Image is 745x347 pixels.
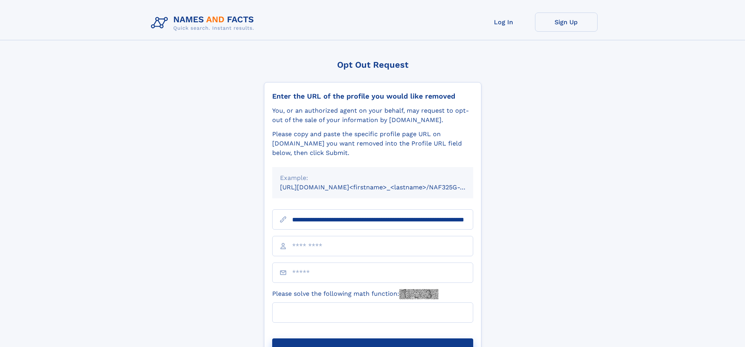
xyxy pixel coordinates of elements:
[535,13,598,32] a: Sign Up
[272,129,473,158] div: Please copy and paste the specific profile page URL on [DOMAIN_NAME] you want removed into the Pr...
[280,183,488,191] small: [URL][DOMAIN_NAME]<firstname>_<lastname>/NAF325G-xxxxxxxx
[264,60,481,70] div: Opt Out Request
[280,173,465,183] div: Example:
[148,13,260,34] img: Logo Names and Facts
[272,106,473,125] div: You, or an authorized agent on your behalf, may request to opt-out of the sale of your informatio...
[472,13,535,32] a: Log In
[272,92,473,101] div: Enter the URL of the profile you would like removed
[272,289,438,299] label: Please solve the following math function:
